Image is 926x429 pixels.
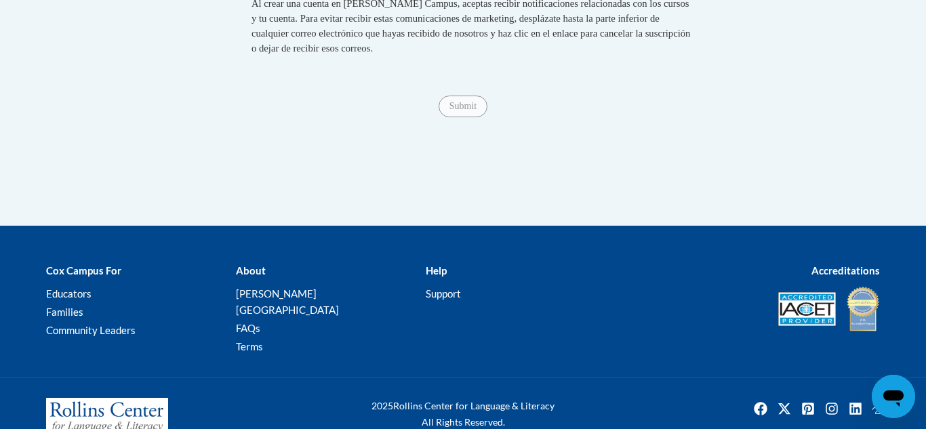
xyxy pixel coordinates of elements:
[236,264,266,277] b: About
[773,398,795,420] img: Twitter icon
[46,264,121,277] b: Cox Campus For
[797,398,819,420] img: Pinterest icon
[236,322,260,334] a: FAQs
[46,287,92,300] a: Educators
[868,398,890,420] img: Facebook group icon
[845,398,866,420] img: LinkedIn icon
[846,285,880,333] img: IDA® Accredited
[750,398,771,420] a: Facebook
[426,287,461,300] a: Support
[46,306,83,318] a: Families
[750,398,771,420] img: Facebook icon
[236,287,339,316] a: [PERSON_NAME][GEOGRAPHIC_DATA]
[821,398,843,420] img: Instagram icon
[797,398,819,420] a: Pinterest
[868,398,890,420] a: Facebook Group
[236,340,263,352] a: Terms
[371,400,393,411] span: 2025
[872,375,915,418] iframe: Botón para iniciar la ventana de mensajería
[845,398,866,420] a: Linkedin
[811,264,880,277] b: Accreditations
[778,292,836,326] img: Accredited IACET® Provider
[426,264,447,277] b: Help
[773,398,795,420] a: Twitter
[46,324,136,336] a: Community Leaders
[821,398,843,420] a: Instagram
